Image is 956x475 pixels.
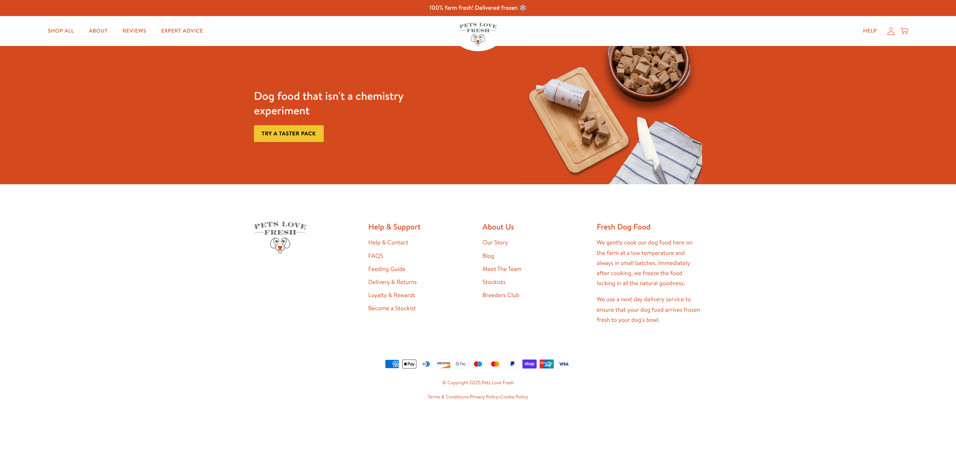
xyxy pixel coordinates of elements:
[368,238,408,247] a: Help & Contact
[470,394,498,400] a: Privacy Policy
[857,24,883,38] a: Help
[368,252,383,260] a: FAQS
[482,222,588,232] h2: About Us
[482,252,494,260] a: Blog
[368,222,474,232] h2: Help & Support
[500,394,528,400] a: Cookie Policy
[254,89,437,118] h3: Dog food that isn't a chemistry experiment
[482,265,521,273] a: Meet The Team
[368,291,415,299] a: Loyalty & Rewards
[482,238,508,247] a: Our Story
[482,278,506,286] a: Stockists
[597,294,702,325] p: We use a next day delivery service to ensure that your dog food arrives frozen fresh to your dog'...
[597,222,702,232] h2: Fresh Dog Food
[519,46,702,184] img: Fussy
[254,379,702,387] small: © Copyright 2025,
[368,265,406,273] a: Feeding Guide
[428,394,468,400] a: Terms & Conditions
[368,304,416,312] a: Become a Stockist
[482,379,514,386] a: Pets Love Fresh
[254,222,306,253] img: Pets Love Fresh
[117,24,152,38] a: Reviews
[254,125,324,142] a: Try a taster pack
[482,291,519,299] a: Breeders Club
[42,24,80,38] a: Shop All
[368,278,417,286] a: Delivery & Returns
[155,24,209,38] a: Expert Advice
[254,393,702,401] small: • •
[459,23,497,46] img: Pets Love Fresh
[597,238,702,289] p: We gently cook our dog food here on the farm at a low temperature and always in small batches. Im...
[83,24,114,38] a: About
